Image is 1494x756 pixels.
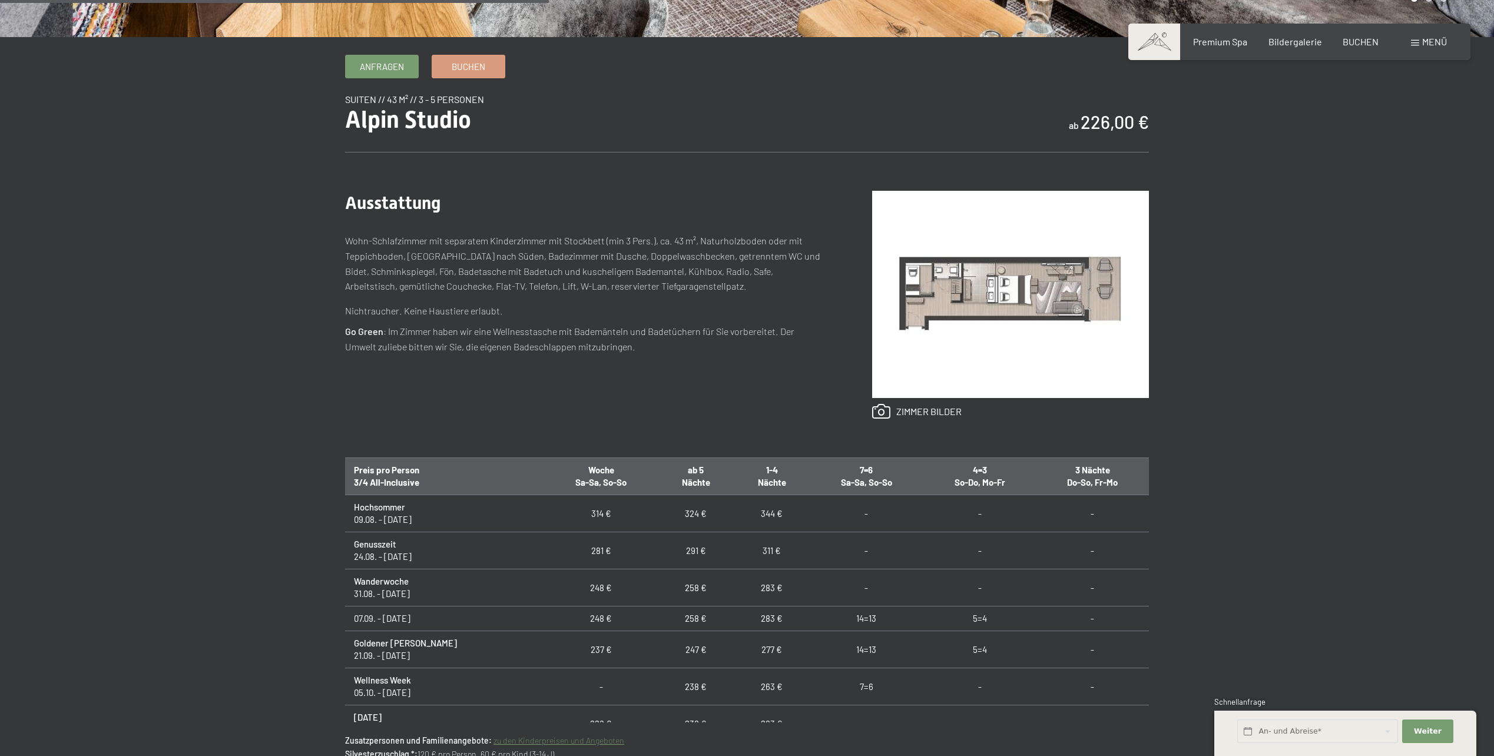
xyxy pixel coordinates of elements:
span: Anfragen [360,61,404,73]
span: Suiten // 43 m² // 3 - 5 Personen [345,94,484,105]
td: - [1036,606,1150,631]
td: 238 € [658,668,734,705]
td: 291 € [658,532,734,569]
td: 24.08. - [DATE] [345,532,544,569]
a: Anfragen [346,55,418,78]
td: 5=4 [923,606,1036,631]
p: Nichtraucher. Keine Haustiere erlaubt. [345,303,825,319]
td: 248 € [544,569,658,606]
td: 5=4 [923,631,1036,668]
td: - [1036,705,1150,742]
td: - [923,532,1036,569]
img: Alpin Studio [872,191,1149,398]
td: - [544,668,658,705]
td: - [923,569,1036,606]
td: 314 € [544,495,658,532]
span: Schnellanfrage [1214,697,1266,707]
th: 1-4 Nächte [734,458,810,495]
td: - [1036,495,1150,532]
b: 226,00 € [1081,111,1149,132]
td: 258 € [658,569,734,606]
td: - [1036,668,1150,705]
td: 05.10. - [DATE] [345,668,544,705]
td: - [923,495,1036,532]
td: 14=13 [810,631,923,668]
a: Premium Spa [1193,36,1247,47]
td: 14=13 [810,606,923,631]
span: Alpin Studio [345,106,471,134]
td: 248 € [544,606,658,631]
td: 263 € [734,668,810,705]
span: Ausstattung [345,193,440,213]
td: - [1036,569,1150,606]
p: : Im Zimmer haben wir eine Wellnesstasche mit Bademänteln und Badetüchern für Sie vorbereitet. De... [345,324,825,354]
th: Preis pro Person 3/4 All-Inclusive [345,458,544,495]
td: 31.08. - [DATE] [345,569,544,606]
strong: Genusszeit [354,539,396,549]
td: 247 € [658,631,734,668]
a: Bildergalerie [1268,36,1322,47]
strong: Go Green [345,326,383,337]
td: 283 € [734,606,810,631]
strong: Wanderwoche [354,576,409,586]
strong: Goldener [PERSON_NAME] [354,638,457,648]
td: - [923,705,1036,742]
td: 263 € [734,705,810,742]
td: - [1036,631,1150,668]
a: Buchen [432,55,505,78]
span: Menü [1422,36,1447,47]
td: 237 € [544,631,658,668]
td: - [810,569,923,606]
td: - [810,705,923,742]
td: 7=6 [810,668,923,705]
strong: Zusatzpersonen und Familienangebote: [345,735,492,745]
td: 21.09. - [DATE] [345,631,544,668]
th: Woche Sa-Sa, So-So [544,458,658,495]
td: 25.10. - [DATE] [345,705,544,742]
td: - [810,495,923,532]
th: 3 Nächte Do-So, Fr-Mo [1036,458,1150,495]
button: Weiter [1402,719,1453,744]
th: ab 5 Nächte [658,458,734,495]
td: 226 € [544,705,658,742]
strong: [DATE] [354,712,382,722]
a: zu den Kinderpreisen und Angeboten [493,735,624,745]
td: 07.09. - [DATE] [345,606,544,631]
td: 238 € [658,705,734,742]
td: 283 € [734,569,810,606]
td: - [1036,532,1150,569]
th: 4=3 So-Do, Mo-Fr [923,458,1036,495]
td: 09.08. - [DATE] [345,495,544,532]
td: 277 € [734,631,810,668]
td: 344 € [734,495,810,532]
strong: Wellness Week [354,675,411,685]
strong: Hochsommer [354,502,405,512]
span: Weiter [1414,726,1442,737]
span: ab [1069,120,1079,131]
th: 7=6 Sa-Sa, So-So [810,458,923,495]
td: 311 € [734,532,810,569]
td: - [810,532,923,569]
td: 281 € [544,532,658,569]
span: Buchen [452,61,485,73]
td: 258 € [658,606,734,631]
td: 324 € [658,495,734,532]
td: - [923,668,1036,705]
p: Wohn-Schlafzimmer mit separatem Kinderzimmer mit Stockbett (min 3 Pers.), ca. 43 m², Naturholzbod... [345,233,825,293]
a: BUCHEN [1343,36,1379,47]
